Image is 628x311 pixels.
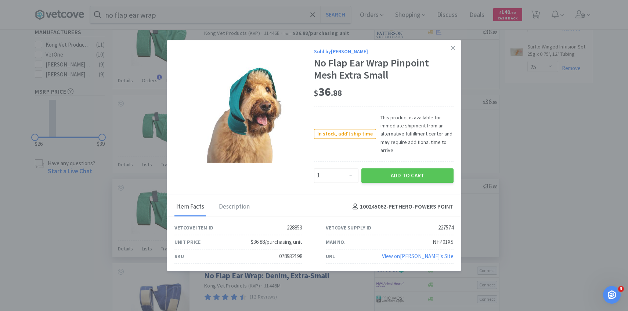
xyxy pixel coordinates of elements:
div: Description [217,198,252,216]
div: SKU [174,252,184,260]
span: 3 [618,286,624,292]
span: $ [314,88,318,98]
div: Item Facts [174,198,206,216]
div: $36.88/purchasing unit [251,238,302,246]
div: URL [326,252,335,260]
span: In stock, add'l ship time [314,129,376,138]
div: 078932198 [279,252,302,261]
h4: 100245062 - PETHERO-POWERS POINT [350,202,454,212]
div: NFP01XS [433,238,454,246]
a: View on[PERSON_NAME]'s Site [382,253,454,260]
span: 36 [314,84,342,99]
div: No Flap Ear Wrap Pinpoint Mesh Extra Small [314,57,454,82]
div: Vetcove Supply ID [326,224,371,232]
img: b140c37cfd5942b7b5e6a7aa00e3e17e_227574.jpeg [196,67,292,163]
div: 228853 [287,223,302,232]
div: Unit Price [174,238,201,246]
iframe: Intercom live chat [603,286,621,304]
div: Vetcove Item ID [174,224,213,232]
div: Man No. [326,238,346,246]
button: Add to Cart [361,168,454,183]
span: . 88 [331,88,342,98]
div: Sold by [PERSON_NAME] [314,47,454,55]
span: This product is available for immediate shipment from an alternative fulfillment center and may r... [376,113,454,155]
div: 227574 [438,223,454,232]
